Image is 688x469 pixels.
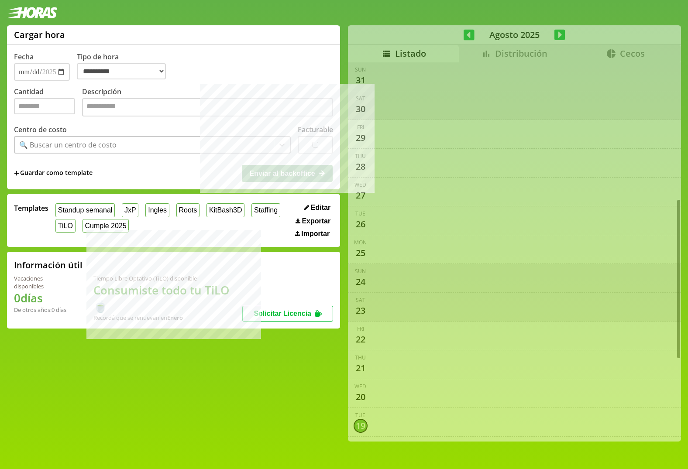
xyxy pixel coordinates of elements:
label: Centro de costo [14,125,67,134]
div: Vacaciones disponibles [14,274,72,290]
button: Ingles [145,203,169,217]
input: Cantidad [14,98,75,114]
span: Solicitar Licencia [254,310,311,317]
textarea: Descripción [82,98,333,116]
h2: Información útil [14,259,83,271]
button: Roots [176,203,200,217]
span: Editar [311,204,330,212]
b: Enero [167,314,183,322]
span: Importar [301,230,330,238]
span: Templates [14,203,48,213]
span: +Guardar como template [14,168,93,178]
button: JxP [122,203,138,217]
button: Solicitar Licencia [242,306,333,322]
label: Tipo de hora [77,52,173,81]
h1: 0 días [14,290,72,306]
h1: Cargar hora [14,29,65,41]
button: TiLO [55,219,76,233]
button: Standup semanal [55,203,115,217]
button: Cumple 2025 [83,219,129,233]
h1: Consumiste todo tu TiLO 🍵 [93,282,243,314]
div: 🔍 Buscar un centro de costo [19,140,117,150]
button: KitBash3D [206,203,244,217]
label: Descripción [82,87,333,119]
button: Editar [302,203,333,212]
div: Tiempo Libre Optativo (TiLO) disponible [93,274,243,282]
img: logotipo [7,7,58,18]
button: Staffing [251,203,280,217]
span: + [14,168,19,178]
button: Exportar [293,217,333,226]
span: Exportar [302,217,330,225]
div: Recordá que se renuevan en [93,314,243,322]
div: De otros años: 0 días [14,306,72,314]
label: Facturable [298,125,333,134]
select: Tipo de hora [77,63,166,79]
label: Fecha [14,52,34,62]
label: Cantidad [14,87,82,119]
